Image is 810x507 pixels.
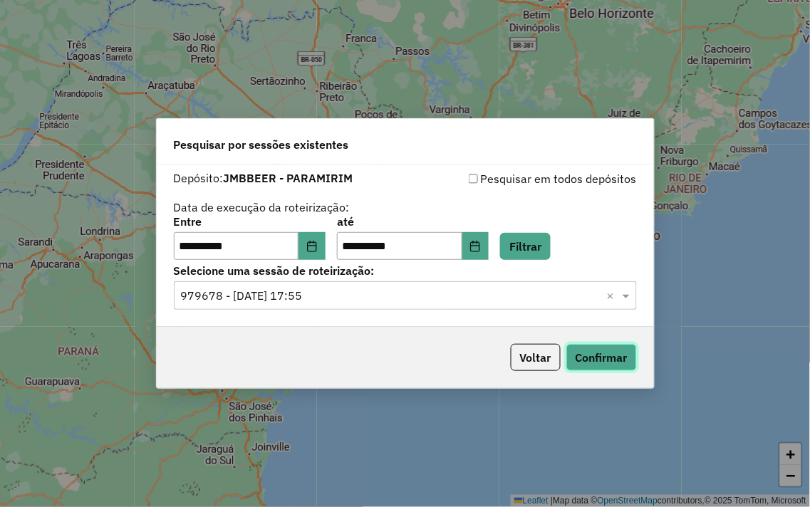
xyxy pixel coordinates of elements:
button: Choose Date [462,232,489,261]
span: Clear all [607,287,619,304]
button: Filtrar [500,233,551,260]
label: Depósito: [174,169,353,187]
label: até [337,213,489,230]
label: Data de execução da roteirização: [174,199,350,216]
strong: JMBBEER - PARAMIRIM [224,171,353,185]
button: Choose Date [298,232,326,261]
label: Entre [174,213,326,230]
button: Confirmar [566,344,637,371]
span: Pesquisar por sessões existentes [174,136,349,153]
button: Voltar [511,344,561,371]
label: Selecione uma sessão de roteirização: [174,262,637,279]
div: Pesquisar em todos depósitos [405,170,637,187]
